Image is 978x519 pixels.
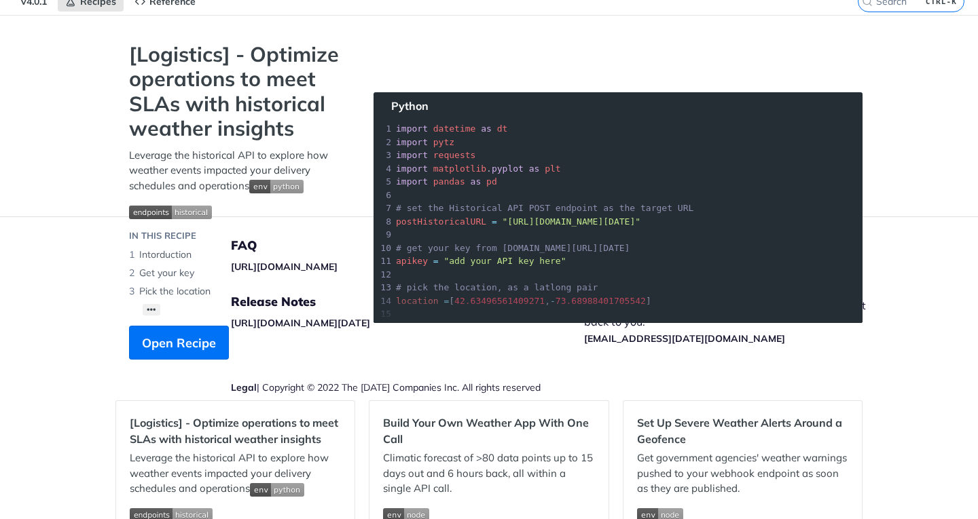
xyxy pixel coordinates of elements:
[129,229,196,243] div: IN THIS RECIPE
[637,450,848,497] p: Get government agencies' weather warnings pushed to your webhook endpoint as soon as they are pub...
[129,246,346,264] li: Intorduction
[142,334,216,352] span: Open Recipe
[249,179,304,192] span: Expand image
[250,482,304,495] span: Expand image
[231,381,257,393] a: Legal
[637,415,848,447] h2: Set Up Severe Weather Alerts Around a Geofence
[231,381,584,394] div: | Copyright © 2022 The [DATE] Companies Inc. All rights reserved
[143,304,160,315] button: •••
[129,264,346,282] li: Get your key
[383,415,594,447] h2: Build Your Own Weather App With One Call
[129,282,346,301] li: Pick the location
[130,450,341,497] p: Leverage the historical API to explore how weather events impacted your delivery schedules and op...
[250,483,304,497] img: env
[129,204,346,219] span: Expand image
[129,206,212,219] img: endpoint
[129,326,229,360] button: Open Recipe
[383,450,594,497] p: Climatic forecast of >80 data points up to 15 days out and 6 hours back, all within a single API ...
[249,180,304,193] img: env
[129,42,346,141] strong: [Logistics] - Optimize operations to meet SLAs with historical weather insights
[130,415,341,447] h2: [Logistics] - Optimize operations to meet SLAs with historical weather insights
[129,148,346,194] p: Leverage the historical API to explore how weather events impacted your delivery schedules and op...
